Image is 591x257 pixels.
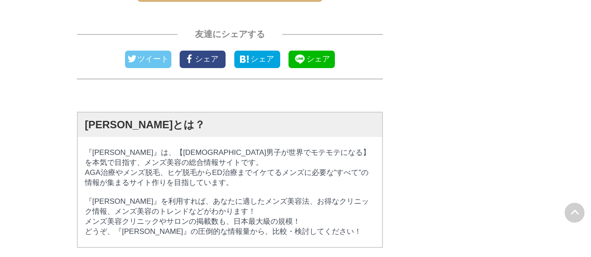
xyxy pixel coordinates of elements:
p: 『[PERSON_NAME]』は、【[DEMOGRAPHIC_DATA]男子が世界でモテモテになる】を本気で目指す、メンズ美容の総合情報サイトです。 AGA治療やメンズ脱毛、ヒゲ脱毛からED治療... [85,147,375,236]
a: シェア [289,51,335,68]
a: シェア [180,51,226,68]
img: icon-snsLine.svg [293,52,306,65]
img: icon-bi.svg [240,55,249,63]
span: 友達にシェアする [177,29,282,39]
h2: [PERSON_NAME]とは？ [85,120,375,130]
a: ツイート [125,51,171,68]
img: PAGE UP [565,203,584,223]
a: シェア [234,51,281,68]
